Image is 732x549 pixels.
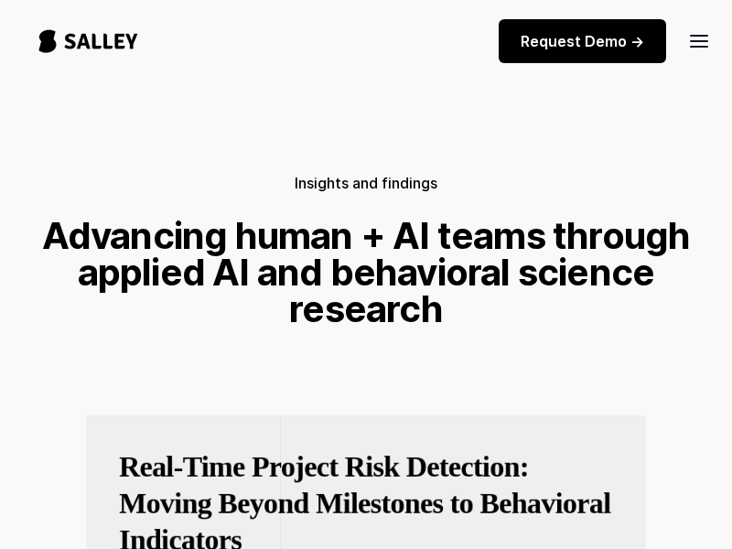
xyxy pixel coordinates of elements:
div: menu [677,18,710,63]
h1: Advancing human + AI teams through applied AI and behavioral science research [22,218,710,328]
a: Request Demo -> [499,19,666,63]
a: home [22,11,155,71]
h5: Insights and findings [295,170,437,196]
